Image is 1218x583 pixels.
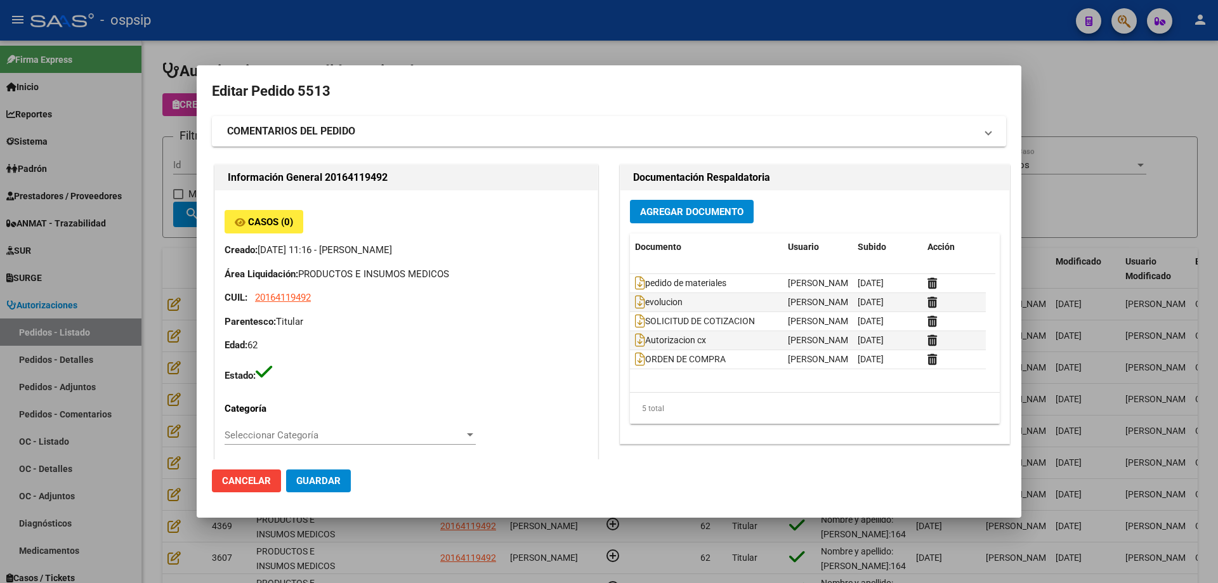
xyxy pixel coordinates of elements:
[225,267,588,282] p: PRODUCTOS E INSUMOS MEDICOS
[225,210,303,233] button: Casos (0)
[635,355,726,365] span: ORDEN DE COMPRA
[225,243,588,258] p: [DATE] 11:16 - [PERSON_NAME]
[212,79,1006,103] h2: Editar Pedido 5513
[858,242,886,252] span: Subido
[1175,540,1205,570] iframe: Intercom live chat
[225,268,298,280] strong: Área Liquidación:
[630,200,754,223] button: Agregar Documento
[640,206,743,218] span: Agregar Documento
[788,278,856,288] span: [PERSON_NAME]
[635,317,755,327] span: SOLICITUD DE COTIZACION
[222,475,271,487] span: Cancelar
[212,116,1006,147] mat-expansion-panel-header: COMENTARIOS DEL PEDIDO
[225,402,334,416] p: Categoría
[225,244,258,256] strong: Creado:
[788,354,856,364] span: [PERSON_NAME]
[783,233,853,261] datatable-header-cell: Usuario
[858,354,884,364] span: [DATE]
[248,216,293,228] span: Casos (0)
[225,338,588,353] p: 62
[228,170,585,185] h2: Información General 20164119492
[286,469,351,492] button: Guardar
[853,233,922,261] datatable-header-cell: Subido
[858,278,884,288] span: [DATE]
[635,298,683,308] span: evolucion
[788,242,819,252] span: Usuario
[788,316,856,326] span: [PERSON_NAME]
[296,475,341,487] span: Guardar
[255,292,311,303] span: 20164119492
[227,124,355,139] strong: COMENTARIOS DEL PEDIDO
[788,335,856,345] span: [PERSON_NAME]
[225,339,247,351] strong: Edad:
[635,278,726,289] span: pedido de materiales
[927,242,955,252] span: Acción
[225,370,256,381] strong: Estado:
[922,233,986,261] datatable-header-cell: Acción
[635,336,706,346] span: Autorizacion cx
[635,242,681,252] span: Documento
[630,393,1000,424] div: 5 total
[858,316,884,326] span: [DATE]
[212,469,281,492] button: Cancelar
[225,429,464,441] span: Seleccionar Categoría
[788,297,856,307] span: [PERSON_NAME]
[633,170,997,185] h2: Documentación Respaldatoria
[630,233,783,261] datatable-header-cell: Documento
[225,315,588,329] p: Titular
[225,292,247,303] strong: CUIL:
[858,297,884,307] span: [DATE]
[225,316,276,327] strong: Parentesco:
[858,335,884,345] span: [DATE]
